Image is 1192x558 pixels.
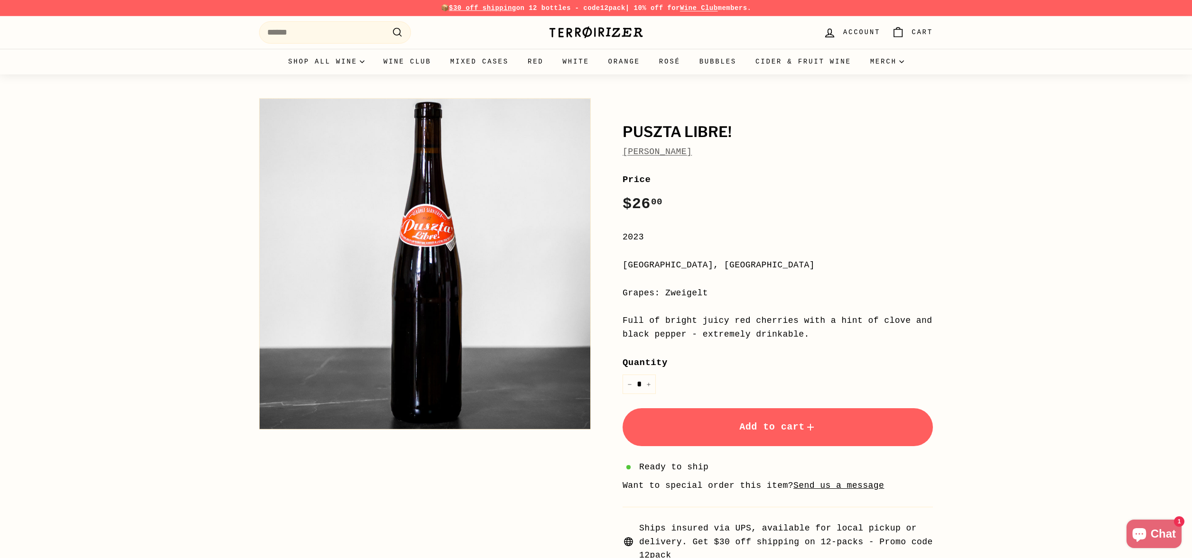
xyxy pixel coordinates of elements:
a: Red [518,49,553,74]
a: White [553,49,599,74]
a: Orange [599,49,650,74]
input: quantity [623,375,656,394]
li: Want to special order this item? [623,479,933,493]
a: Send us a message [793,481,884,490]
button: Reduce item quantity by one [623,375,637,394]
strong: 12pack [600,4,625,12]
a: Account [818,18,886,46]
summary: Shop all wine [279,49,374,74]
a: [PERSON_NAME] [623,147,692,156]
a: Wine Club [680,4,718,12]
a: Cart [886,18,939,46]
a: Bubbles [690,49,746,74]
h1: Puszta Libre! [623,124,933,140]
sup: 00 [651,197,662,207]
span: Add to cart [739,421,816,432]
div: Grapes: Zweigelt [623,286,933,300]
a: Mixed Cases [441,49,518,74]
span: Ready to ship [639,460,708,474]
div: [GEOGRAPHIC_DATA], [GEOGRAPHIC_DATA] [623,258,933,272]
a: Wine Club [374,49,441,74]
div: 2023 [623,230,933,244]
span: $30 off shipping [449,4,516,12]
a: Rosé [650,49,690,74]
div: Full of bright juicy red cherries with a hint of clove and black pepper - extremely drinkable. [623,314,933,341]
div: Primary [240,49,952,74]
span: Cart [912,27,933,37]
button: Increase item quantity by one [642,375,656,394]
p: 📦 on 12 bottles - code | 10% off for members. [259,3,933,13]
span: $26 [623,195,662,213]
span: Account [843,27,880,37]
summary: Merch [861,49,913,74]
label: Price [623,173,933,187]
label: Quantity [623,356,933,370]
a: Cider & Fruit Wine [746,49,861,74]
inbox-online-store-chat: Shopify online store chat [1124,520,1184,550]
button: Add to cart [623,408,933,446]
